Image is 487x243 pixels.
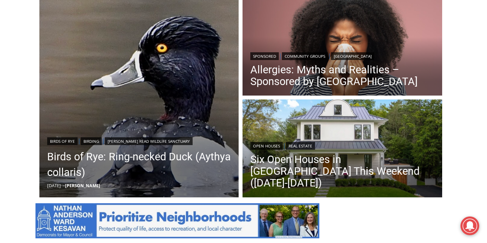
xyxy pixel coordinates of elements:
a: [PERSON_NAME] [65,183,100,188]
div: | [250,140,434,150]
span: Intern @ [DOMAIN_NAME] [204,78,361,95]
a: [GEOGRAPHIC_DATA] [331,52,374,60]
time: [DATE] [47,183,61,188]
div: "[PERSON_NAME] and I covered the [DATE] Parade, which was a really eye opening experience as I ha... [197,0,368,76]
div: | | [250,51,434,60]
a: Intern @ [DOMAIN_NAME] [188,76,378,97]
div: | | [47,136,231,145]
div: 2 [82,66,85,74]
span: – [63,183,65,188]
a: Real Estate [286,142,315,150]
div: Birds of Prey: Falcon and hawk demos [82,23,113,64]
a: Sponsored [250,52,279,60]
a: Community Groups [282,52,328,60]
a: [PERSON_NAME] Read Sanctuary Fall Fest: [DATE] [0,78,117,97]
a: Birds of Rye [47,137,78,145]
div: 6 [91,66,95,74]
a: Open Houses [250,142,283,150]
a: Read More Six Open Houses in Rye This Weekend (October 4-5) [243,99,442,199]
a: Birding [81,137,102,145]
a: Six Open Houses in [GEOGRAPHIC_DATA] This Weekend ([DATE]-[DATE]) [250,154,434,189]
h4: [PERSON_NAME] Read Sanctuary Fall Fest: [DATE] [6,78,104,96]
div: / [87,66,89,74]
a: Allergies: Myths and Realities – Sponsored by [GEOGRAPHIC_DATA] [250,64,434,87]
a: [PERSON_NAME] Read Wildlife Sanctuary [105,137,193,145]
a: Birds of Rye: Ring-necked Duck (Aythya collaris) [47,149,231,180]
img: 3 Overdale Road, Rye [243,99,442,199]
